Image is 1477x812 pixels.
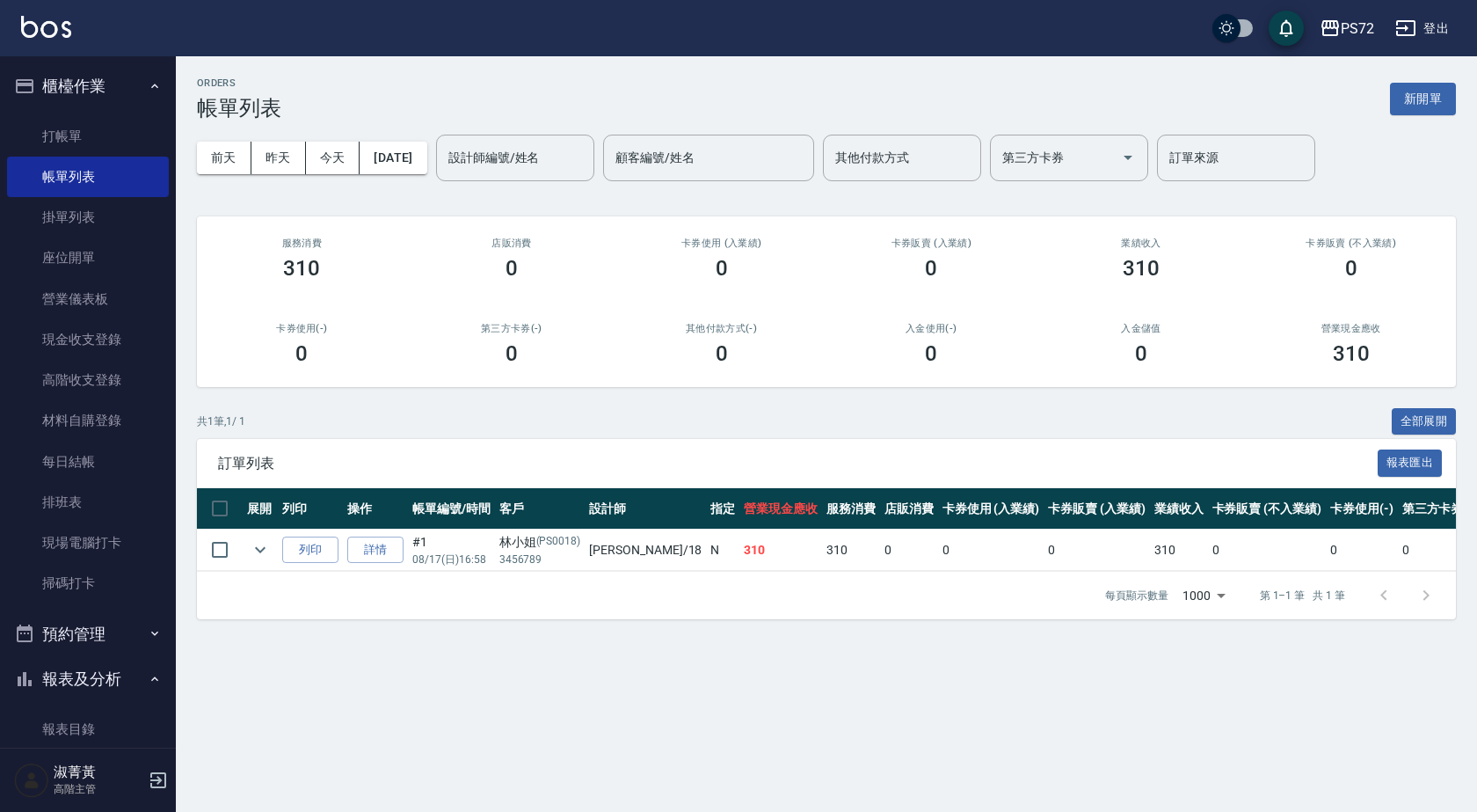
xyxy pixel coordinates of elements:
[1105,588,1168,604] p: 每頁顯示數量
[706,488,739,530] th: 指定
[1150,488,1208,530] th: 業績收入
[938,530,1044,571] td: 0
[408,488,495,530] th: 帳單編號/時間
[14,763,49,798] img: Person
[1044,530,1150,571] td: 0
[282,537,338,564] button: 列印
[360,142,426,174] button: [DATE]
[347,537,404,564] a: 詳情
[495,488,586,530] th: 客戶
[7,360,169,400] a: 高階收支登錄
[506,341,518,366] h3: 0
[428,238,596,249] h2: 店販消費
[1345,256,1357,281] h3: 0
[925,341,937,366] h3: 0
[218,238,386,249] h3: 服務消費
[1388,12,1456,45] button: 登出
[243,488,278,530] th: 展開
[7,709,169,750] a: 報表目錄
[1175,572,1232,619] div: 1000
[1341,18,1374,40] div: PS72
[7,319,169,360] a: 現金收支登錄
[1058,323,1226,334] h2: 入金儲值
[408,530,495,571] td: #1
[7,400,169,441] a: 材料自購登錄
[247,537,273,563] button: expand row
[925,256,937,281] h3: 0
[822,530,880,571] td: 310
[428,323,596,334] h2: 第三方卡券(-)
[848,323,1015,334] h2: 入金使用(-)
[1269,11,1304,46] button: save
[251,142,306,174] button: 昨天
[637,323,805,334] h2: 其他付款方式(-)
[506,256,518,281] h3: 0
[7,279,169,319] a: 營業儀表板
[585,488,706,530] th: 設計師
[1114,143,1142,172] button: Open
[739,488,822,530] th: 營業現金應收
[499,552,581,567] p: 3456789
[637,238,805,249] h2: 卡券使用 (入業績)
[822,488,880,530] th: 服務消費
[218,455,1378,472] span: 訂單列表
[295,341,308,366] h3: 0
[7,157,169,197] a: 帳單列表
[7,63,169,109] button: 櫃檯作業
[21,16,71,38] img: Logo
[1378,454,1443,471] a: 報表匯出
[585,530,706,571] td: [PERSON_NAME] /18
[848,238,1015,249] h2: 卡券販賣 (入業績)
[7,197,169,238] a: 掛單列表
[1123,256,1160,281] h3: 310
[7,563,169,604] a: 掃碼打卡
[1392,408,1457,435] button: 全部展開
[218,323,386,334] h2: 卡券使用(-)
[1208,488,1326,530] th: 卡券販賣 (不入業績)
[1326,488,1398,530] th: 卡券使用(-)
[1390,83,1456,115] button: 新開單
[716,341,728,366] h3: 0
[197,413,245,429] p: 共 1 筆, 1 / 1
[880,530,938,571] td: 0
[1260,588,1345,604] p: 第 1–1 筆 共 1 筆
[197,142,251,174] button: 前天
[7,116,169,157] a: 打帳單
[880,488,938,530] th: 店販消費
[283,256,320,281] h3: 310
[54,764,143,781] h5: 淑菁黃
[278,488,343,530] th: 列印
[1390,90,1456,106] a: 新開單
[1044,488,1150,530] th: 卡券販賣 (入業績)
[1208,530,1326,571] td: 0
[1058,238,1226,249] h2: 業績收入
[1333,341,1370,366] h3: 310
[1150,530,1208,571] td: 310
[7,611,169,657] button: 預約管理
[1326,530,1398,571] td: 0
[7,523,169,563] a: 現場電腦打卡
[1313,11,1381,47] button: PS72
[716,256,728,281] h3: 0
[1378,450,1443,477] button: 報表匯出
[54,781,143,797] p: 高階主管
[1135,341,1147,366] h3: 0
[1267,238,1435,249] h2: 卡券販賣 (不入業績)
[197,96,281,121] h3: 帳單列表
[499,533,581,552] div: 林小姐
[938,488,1044,530] th: 卡券使用 (入業績)
[7,482,169,523] a: 排班表
[7,238,169,278] a: 座位開單
[7,656,169,702] button: 報表及分析
[412,552,491,567] p: 08/17 (日) 16:58
[739,530,822,571] td: 310
[536,533,581,552] p: (PS0018)
[306,142,360,174] button: 今天
[197,77,281,89] h2: ORDERS
[7,442,169,482] a: 每日結帳
[343,488,408,530] th: 操作
[1267,323,1435,334] h2: 營業現金應收
[706,530,739,571] td: N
